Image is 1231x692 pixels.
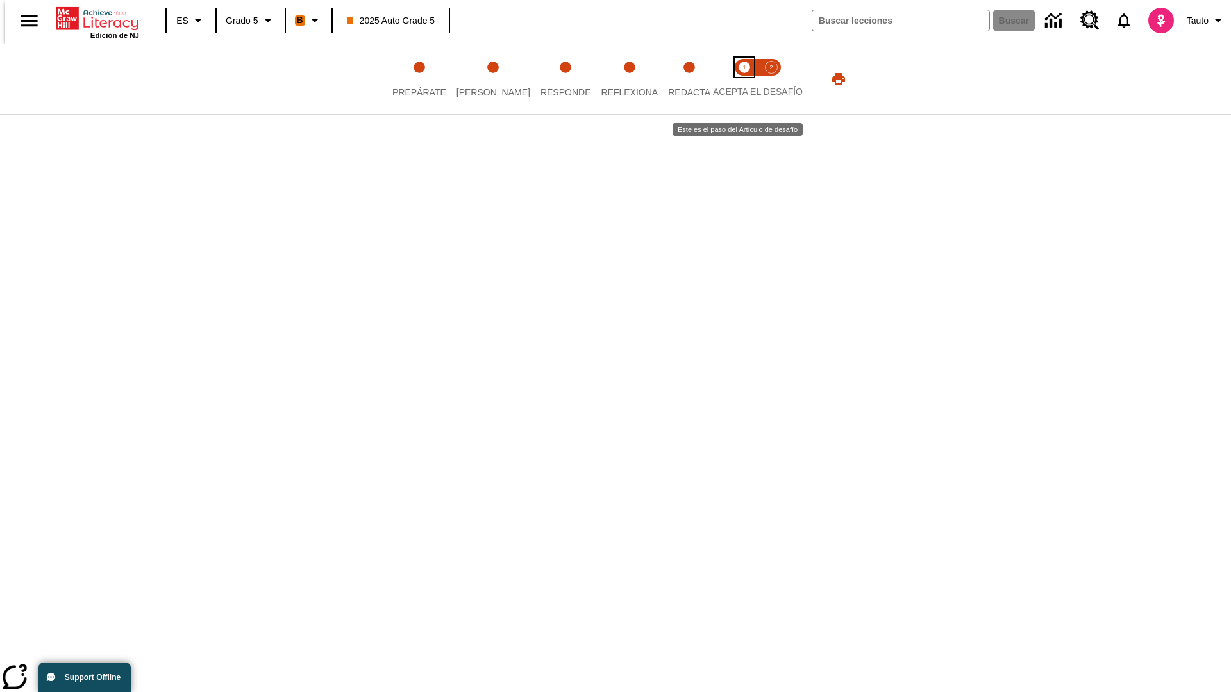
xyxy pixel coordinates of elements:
button: Support Offline [38,663,131,692]
img: avatar image [1148,8,1174,33]
span: [PERSON_NAME] [456,87,530,97]
button: Lee step 2 of 5 [446,44,540,114]
div: Portada [56,4,139,39]
a: Notificaciones [1107,4,1141,37]
span: Prepárate [392,87,446,97]
button: Responde step 3 of 5 [530,44,601,114]
span: Redacta [668,87,710,97]
button: Acepta el desafío contesta step 2 of 2 [753,44,790,114]
button: Prepárate step 1 of 5 [382,44,456,114]
a: Centro de información [1037,3,1073,38]
button: Abrir el menú lateral [10,2,48,40]
a: Centro de recursos, Se abrirá en una pestaña nueva. [1073,3,1107,38]
button: Grado: Grado 5, Elige un grado [221,9,281,32]
button: Reflexiona step 4 of 5 [590,44,668,114]
text: 2 [769,64,773,70]
button: Acepta el desafío lee step 1 of 2 [726,44,763,114]
button: Escoja un nuevo avatar [1141,4,1182,37]
button: Imprimir [818,67,859,90]
span: ES [176,14,188,28]
button: Perfil/Configuración [1182,9,1231,32]
div: Este es el paso del Artículo de desafío [673,123,803,136]
span: ACEPTA EL DESAFÍO [713,86,803,97]
button: Lenguaje: ES, Selecciona un idioma [171,9,212,32]
span: Tauto [1187,14,1209,28]
span: Reflexiona [601,87,658,97]
span: B [297,12,303,28]
span: Support Offline [65,673,121,682]
span: 2025 Auto Grade 5 [347,14,435,28]
span: Responde [540,87,591,97]
input: Buscar campo [812,10,989,31]
text: 1 [742,64,746,70]
span: Edición de NJ [90,31,139,39]
button: Boost El color de la clase es anaranjado. Cambiar el color de la clase. [290,9,328,32]
span: Grado 5 [226,14,258,28]
button: Redacta step 5 of 5 [658,44,721,114]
